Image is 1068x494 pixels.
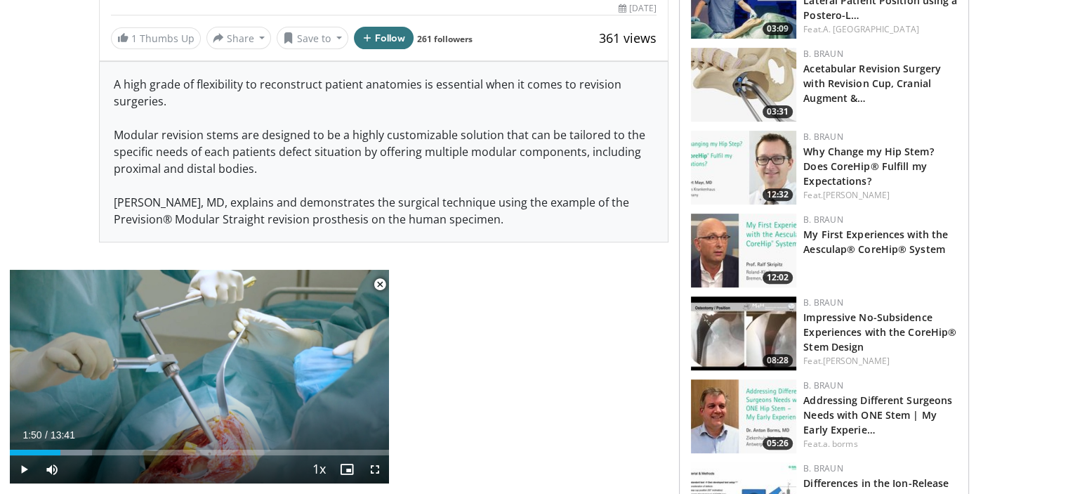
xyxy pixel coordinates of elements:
[100,62,668,242] div: A high grade of flexibility to reconstruct patient anatomies is essential when it comes to revisi...
[691,379,796,453] img: 7b41c829-2d1c-4065-9c2d-b67e4aa25654.jpg.150x105_q85_crop-smart_upscale.jpg
[803,394,952,436] a: Addressing Different Surgeons Needs with ONE Stem | My Early Experie…
[22,429,41,441] span: 1:50
[305,455,333,483] button: Playback Rate
[417,33,473,45] a: 261 followers
[823,438,858,450] a: a. borms
[803,48,843,60] a: B. Braun
[803,131,843,143] a: B. Braun
[354,27,414,49] button: Follow
[803,145,933,188] a: Why Change my Hip Stem? Does CoreHip® Fulfill my Expectations?
[131,32,137,45] span: 1
[803,214,843,226] a: B. Braun
[45,429,48,441] span: /
[803,189,957,202] div: Feat.
[763,271,793,284] span: 12:02
[823,23,919,35] a: A. [GEOGRAPHIC_DATA]
[823,355,890,367] a: [PERSON_NAME]
[803,62,941,105] a: Acetabular Revision Surgery with Revision Cup, Cranial Augment &…
[10,270,389,484] video-js: Video Player
[763,188,793,201] span: 12:32
[803,311,956,353] a: Impressive No-Subsidence Experiences with the CoreHip® Stem Design
[803,297,843,308] a: B. Braun
[206,27,272,49] button: Share
[599,30,657,46] span: 361 views
[803,379,843,391] a: B. Braun
[763,354,793,367] span: 08:28
[823,189,890,201] a: [PERSON_NAME]
[333,455,361,483] button: Enable picture-in-picture mode
[803,355,957,368] div: Feat.
[10,450,389,455] div: Progress Bar
[803,23,957,36] div: Feat.
[803,438,957,450] div: Feat.
[10,455,38,483] button: Play
[691,297,796,370] a: 08:28
[803,228,948,256] a: My First Experiences with the Aesculap® CoreHip® System
[803,462,843,474] a: B. Braun
[691,48,796,122] img: 44575493-eacc-451e-831c-71696420bc06.150x105_q85_crop-smart_upscale.jpg
[691,48,796,122] a: 03:31
[51,429,75,441] span: 13:41
[366,270,394,299] button: Close
[763,22,793,35] span: 03:09
[763,437,793,450] span: 05:26
[763,105,793,118] span: 03:31
[619,2,657,15] div: [DATE]
[691,131,796,204] img: 91b111a7-5173-4914-9915-8ee52757365d.jpg.150x105_q85_crop-smart_upscale.jpg
[691,131,796,204] a: 12:32
[691,297,796,370] img: d2f97bc0-25d0-43ab-8f0a-b4da829c9faf.150x105_q85_crop-smart_upscale.jpg
[277,27,348,49] button: Save to
[361,455,389,483] button: Fullscreen
[111,27,201,49] a: 1 Thumbs Up
[38,455,66,483] button: Mute
[691,214,796,287] img: d73e04c3-288b-4a17-9b46-60ae1f641967.jpg.150x105_q85_crop-smart_upscale.jpg
[691,379,796,453] a: 05:26
[691,214,796,287] a: 12:02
